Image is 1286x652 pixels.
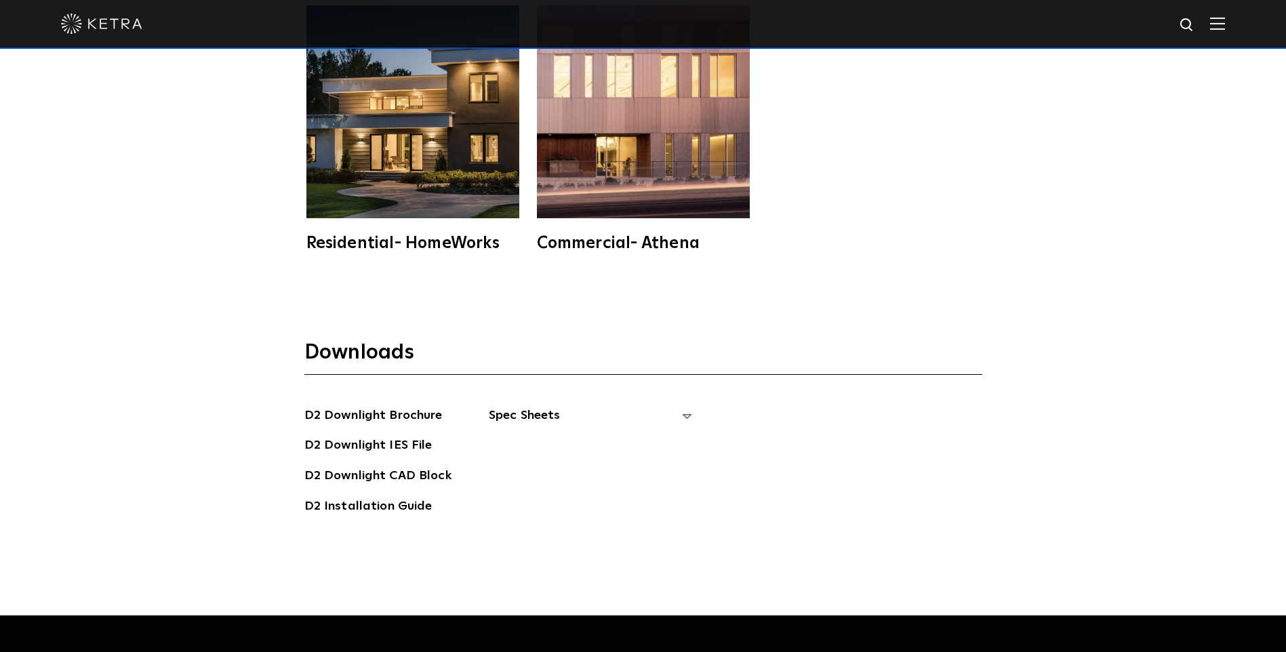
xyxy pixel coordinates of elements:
[1179,17,1196,34] img: search icon
[535,5,752,251] a: Commercial- Athena
[304,340,982,375] h3: Downloads
[306,235,519,251] div: Residential- HomeWorks
[306,5,519,218] img: homeworks_hero
[489,406,692,436] span: Spec Sheets
[1210,17,1225,30] img: Hamburger%20Nav.svg
[537,5,750,218] img: athena-square
[304,466,451,488] a: D2 Downlight CAD Block
[304,497,433,518] a: D2 Installation Guide
[304,5,521,251] a: Residential- HomeWorks
[61,14,142,34] img: ketra-logo-2019-white
[304,436,433,457] a: D2 Downlight IES File
[537,235,750,251] div: Commercial- Athena
[304,406,443,428] a: D2 Downlight Brochure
